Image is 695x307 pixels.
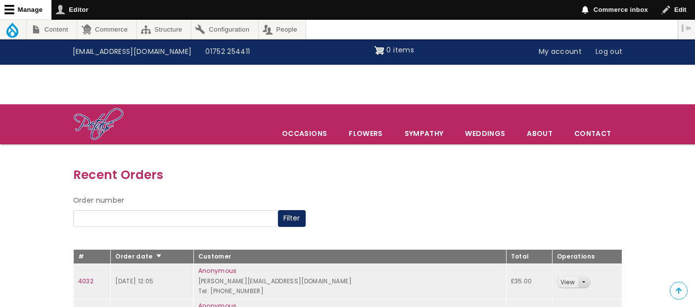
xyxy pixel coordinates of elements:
a: Order date [115,252,162,261]
th: Total [506,249,552,264]
a: 01752 254411 [198,43,257,61]
a: Contact [564,123,621,144]
label: Order number [73,195,125,207]
button: Vertical orientation [678,20,695,37]
a: Content [27,20,77,39]
span: 0 items [386,45,414,55]
a: Log out [589,43,629,61]
a: Configuration [191,20,258,39]
img: Shopping cart [374,43,384,58]
button: Filter [278,210,306,227]
a: Sympathy [394,123,454,144]
a: 4032 [78,277,93,285]
h3: Recent Orders [73,165,622,184]
a: [EMAIL_ADDRESS][DOMAIN_NAME] [66,43,199,61]
a: Anonymous [198,266,237,275]
a: My account [532,43,589,61]
span: Weddings [455,123,515,144]
a: Flowers [338,123,393,144]
th: Operations [552,249,622,264]
a: Commerce [77,20,136,39]
span: Occasions [272,123,337,144]
td: [PERSON_NAME][EMAIL_ADDRESS][DOMAIN_NAME] Tel: [PHONE_NUMBER] [193,264,506,299]
a: About [516,123,563,144]
img: Home [73,107,124,142]
td: £35.00 [506,264,552,299]
th: # [73,249,111,264]
a: View [557,277,578,288]
a: Shopping cart 0 items [374,43,414,58]
a: Structure [137,20,191,39]
th: Customer [193,249,506,264]
time: [DATE] 12:05 [115,277,153,285]
a: People [259,20,306,39]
